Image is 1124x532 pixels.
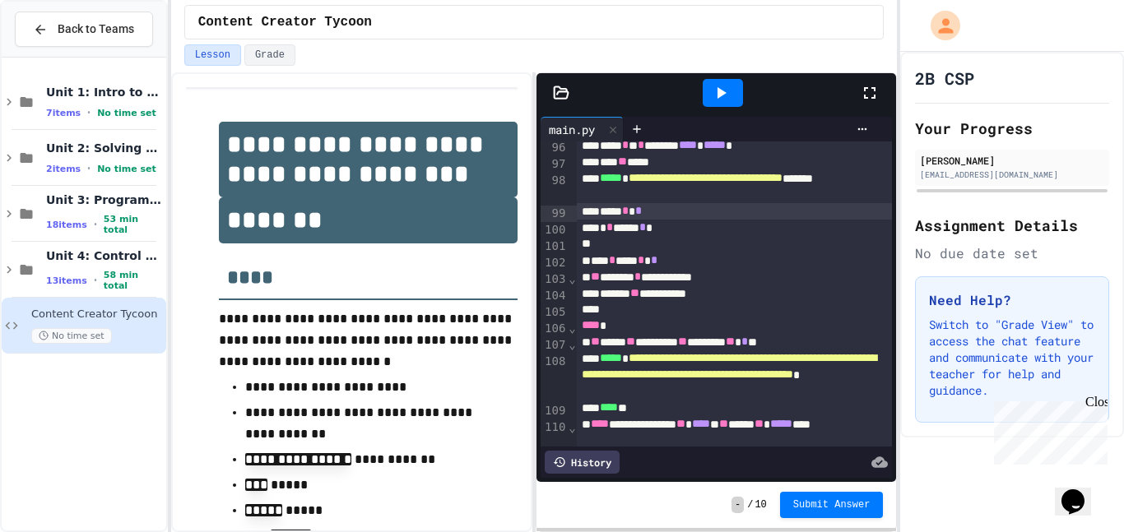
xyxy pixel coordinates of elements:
[732,497,744,513] span: -
[541,173,568,206] div: 98
[541,403,568,419] div: 109
[541,271,568,288] div: 103
[780,492,884,518] button: Submit Answer
[915,243,1109,263] div: No due date set
[104,214,163,235] span: 53 min total
[920,153,1104,168] div: [PERSON_NAME]
[541,288,568,304] div: 104
[94,274,97,287] span: •
[541,354,568,403] div: 108
[97,164,156,174] span: No time set
[541,419,568,452] div: 110
[46,248,163,263] span: Unit 4: Control Structures
[104,270,163,291] span: 58 min total
[244,44,295,66] button: Grade
[568,272,576,285] span: Fold line
[793,498,871,511] span: Submit Answer
[747,498,753,511] span: /
[541,117,624,141] div: main.py
[568,322,576,335] span: Fold line
[46,108,81,118] span: 7 items
[198,12,372,32] span: Content Creator Tycoon
[541,255,568,271] div: 102
[915,214,1109,237] h2: Assignment Details
[46,192,163,207] span: Unit 3: Programming with Python
[184,44,241,66] button: Lesson
[545,451,620,474] div: History
[7,7,114,104] div: Chat with us now!Close
[541,222,568,238] div: 100
[97,108,156,118] span: No time set
[755,498,766,511] span: 10
[1055,466,1108,516] iframe: chat widget
[541,156,568,173] div: 97
[915,117,1109,140] h2: Your Progress
[46,85,163,99] span: Unit 1: Intro to Computer Science
[58,21,134,38] span: Back to Teams
[541,337,568,354] div: 107
[915,67,974,90] h1: 2B CSP
[929,317,1095,399] p: Switch to "Grade View" to access the chat feature and communicate with your teacher for help and ...
[87,106,91,119] span: •
[920,169,1104,181] div: [EMAIL_ADDRESS][DOMAIN_NAME]
[31,328,112,344] span: No time set
[31,308,163,322] span: Content Creator Tycoon
[15,12,153,47] button: Back to Teams
[987,395,1108,465] iframe: chat widget
[541,304,568,321] div: 105
[913,7,964,44] div: My Account
[568,338,576,351] span: Fold line
[46,141,163,155] span: Unit 2: Solving Problems in Computer Science
[46,164,81,174] span: 2 items
[87,162,91,175] span: •
[46,275,87,286] span: 13 items
[541,238,568,255] div: 101
[568,421,576,434] span: Fold line
[94,218,97,231] span: •
[541,140,568,156] div: 96
[46,220,87,230] span: 18 items
[541,321,568,337] div: 106
[541,121,603,138] div: main.py
[929,290,1095,310] h3: Need Help?
[541,206,568,222] div: 99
